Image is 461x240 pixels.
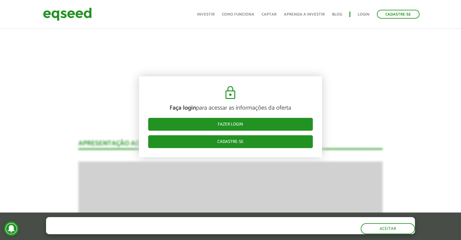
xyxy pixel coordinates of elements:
a: Cadastre-se [148,135,313,148]
button: Aceitar [361,223,415,234]
a: política de privacidade e de cookies [127,229,197,234]
a: Cadastre-se [377,10,420,19]
a: Login [358,13,370,16]
a: Captar [262,13,277,16]
strong: Faça login [170,103,196,113]
p: para acessar as informações da oferta [148,104,313,112]
img: EqSeed [43,6,92,22]
a: Investir [197,13,215,16]
h5: O site da EqSeed utiliza cookies para melhorar sua navegação. [46,217,267,227]
a: Blog [332,13,342,16]
img: cadeado.svg [223,85,238,100]
p: Ao clicar em "aceitar", você aceita nossa . [46,228,267,234]
a: Como funciona [222,13,254,16]
a: Fazer login [148,118,313,131]
a: Aprenda a investir [284,13,325,16]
